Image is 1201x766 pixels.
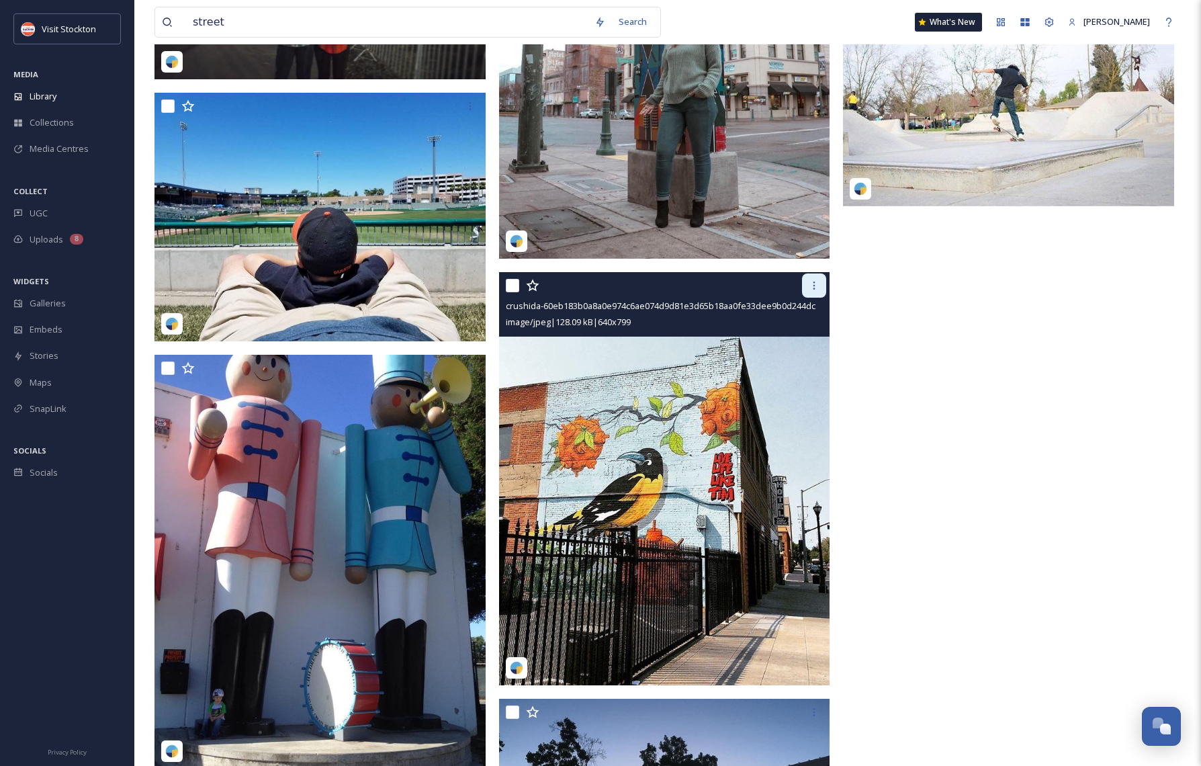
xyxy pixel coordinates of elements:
span: UGC [30,207,48,220]
div: Search [612,9,654,35]
span: image/jpeg | 128.09 kB | 640 x 799 [506,316,631,328]
a: What's New [915,13,982,32]
span: [PERSON_NAME] [1083,15,1150,28]
img: snapsea-logo.png [165,744,179,758]
span: Library [30,90,56,103]
img: unnamed.jpeg [21,22,35,36]
span: Galleries [30,297,66,310]
img: 9ac68070385efdcdcdea6052a4ba51b26524a3639eda284bb3c06d072b8561a7.jpg [154,93,486,341]
span: MEDIA [13,69,38,79]
img: crushida-60eb183b0a8a0e974c6ae074d9d81e3d65b18aa0fe33dee9b0d244dc214be735.jpg [499,272,830,685]
a: Privacy Policy [48,743,87,759]
span: SnapLink [30,402,66,415]
span: Maps [30,376,52,389]
span: Visit Stockton [42,23,96,35]
span: Collections [30,116,74,129]
button: Open Chat [1142,707,1181,746]
span: Privacy Policy [48,748,87,757]
span: SOCIALS [13,445,46,456]
a: [PERSON_NAME] [1061,9,1157,35]
div: 8 [70,234,83,245]
span: Embeds [30,323,62,336]
span: WIDGETS [13,276,49,286]
span: crushida-60eb183b0a8a0e974c6ae074d9d81e3d65b18aa0fe33dee9b0d244dc214be735.jpg [506,299,869,312]
input: Search your library [186,7,588,37]
span: Stories [30,349,58,362]
img: snapsea-logo.png [854,182,867,196]
img: snapsea-logo.png [510,661,523,675]
img: snapsea-logo.png [165,55,179,69]
img: snapsea-logo.png [510,235,523,248]
span: Uploads [30,233,63,246]
img: snapsea-logo.png [165,317,179,331]
span: COLLECT [13,186,48,196]
span: Socials [30,466,58,479]
span: Media Centres [30,142,89,155]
